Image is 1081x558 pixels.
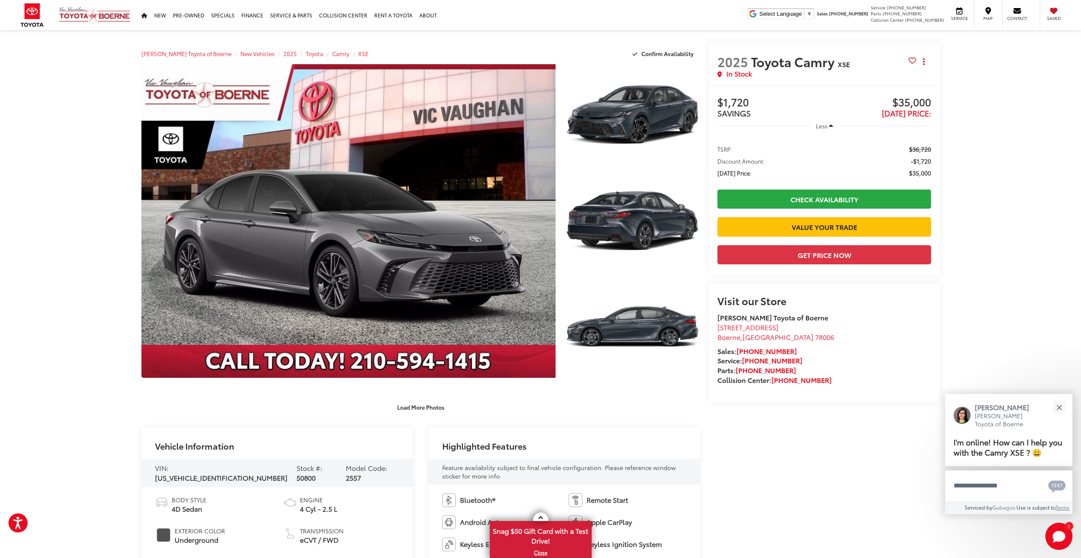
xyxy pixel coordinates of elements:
[1068,524,1070,528] span: 1
[883,10,922,17] span: [PHONE_NUMBER]
[391,399,450,414] button: Load More Photos
[283,50,297,57] a: 2025
[717,346,797,356] strong: Sales:
[175,535,225,545] span: Underground
[717,245,931,264] button: Get Price Now
[717,365,796,375] strong: Parts:
[1050,398,1068,416] button: Close
[717,322,779,332] span: [STREET_ADDRESS]
[759,11,812,17] a: Select Language​
[628,46,700,61] button: Confirm Availability
[726,69,752,79] span: In Stock
[829,10,868,17] span: [PHONE_NUMBER]
[759,11,802,17] span: Select Language
[717,169,751,177] span: [DATE] Price:
[871,17,904,23] span: Collision Center
[717,312,828,322] strong: [PERSON_NAME] Toyota of Boerne
[569,493,582,507] img: Remote Start
[945,470,1073,501] textarea: Type your message
[717,96,824,109] span: $1,720
[751,52,838,71] span: Toyota Camry
[587,539,662,549] span: Keyless Ignition System
[137,62,560,380] img: 2025 Toyota Camry XSE
[1056,504,1070,511] a: Terms
[812,118,837,133] button: Less
[240,50,274,57] a: New Vehicles
[717,217,931,236] a: Value Your Trade
[564,63,702,167] img: 2025 Toyota Camry XSE
[950,15,969,21] span: Service
[717,295,931,306] h2: Visit our Store
[442,493,456,507] img: Bluetooth®
[945,394,1073,514] div: Close[PERSON_NAME][PERSON_NAME] Toyota of BoerneI'm online! How can I help you with the Camry XSE...
[975,412,1038,428] p: [PERSON_NAME] Toyota of Boerne
[1016,504,1056,511] span: Use is subject to
[717,375,832,385] strong: Collision Center:
[807,11,812,17] span: ▼
[1048,479,1066,493] svg: Text
[717,190,931,209] a: Check Availability
[300,504,337,514] span: 4 Cyl - 2.5 L
[442,538,456,551] img: Keyless Entry
[346,463,387,473] span: Model Code:
[300,535,344,545] span: eCVT / FWD
[565,170,700,272] a: Expand Photo 2
[306,50,323,57] a: Toyota
[155,473,288,482] span: [US_VEHICLE_IDENTIFICATION_NUMBER]
[172,496,206,504] span: Body Style
[979,15,997,21] span: Map
[460,495,495,505] span: Bluetooth®
[157,528,170,542] span: #535153
[717,355,802,365] strong: Service:
[155,441,234,450] h2: Vehicle Information
[871,10,881,17] span: Parts
[871,4,886,11] span: Service
[141,50,231,57] a: [PERSON_NAME] Toyota of Boerne
[1046,476,1068,495] button: Chat with SMS
[565,277,700,378] a: Expand Photo 3
[296,473,316,482] span: 50800
[916,54,931,69] button: Actions
[824,96,931,109] span: $35,000
[736,365,796,375] a: [PHONE_NUMBER]
[175,527,225,535] span: Exterior Color
[565,64,700,166] a: Expand Photo 1
[905,17,944,23] span: [PHONE_NUMBER]
[742,355,802,365] a: [PHONE_NUMBER]
[296,463,322,473] span: Stock #:
[911,157,931,165] span: -$1,720
[564,275,702,379] img: 2025 Toyota Camry XSE
[817,10,828,17] span: Sales
[737,346,797,356] a: [PHONE_NUMBER]
[923,58,925,65] span: dropdown dots
[717,52,748,71] span: 2025
[141,64,556,378] a: Expand Photo 0
[346,473,361,482] span: 2557
[587,495,628,505] span: Remote Start
[155,463,169,473] span: VIN:
[300,527,344,535] span: Transmission
[587,517,632,527] span: Apple CarPlay
[954,436,1062,458] span: I'm online! How can I help you with the Camry XSE ? 😀
[717,322,834,342] a: [STREET_ADDRESS] Boerne,[GEOGRAPHIC_DATA] 78006
[882,108,931,119] span: [DATE] Price:
[460,517,503,527] span: Android Auto
[815,332,834,342] span: 78006
[838,59,850,69] span: XSE
[717,145,732,153] span: TSRP:
[717,332,834,342] span: ,
[965,504,992,511] span: Serviced by
[564,169,702,273] img: 2025 Toyota Camry XSE
[771,375,832,385] a: [PHONE_NUMBER]
[491,522,591,548] span: Snag $50 Gift Card with a Test Drive!
[1045,523,1073,550] svg: Start Chat
[992,504,1016,511] a: Gubagoo.
[442,516,456,529] img: Android Auto
[332,50,349,57] a: Camry
[717,157,765,165] span: Discount Amount:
